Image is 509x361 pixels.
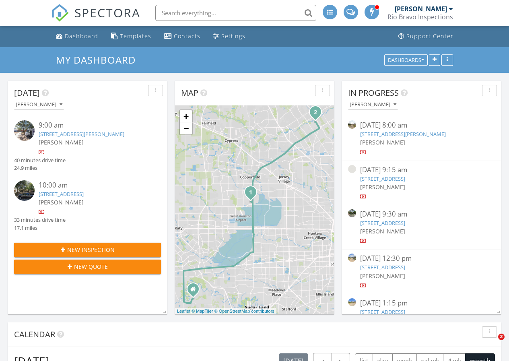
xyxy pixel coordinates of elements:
[406,32,453,40] div: Support Center
[498,334,505,340] span: 2
[350,102,396,107] div: [PERSON_NAME]
[360,272,405,280] span: [PERSON_NAME]
[387,13,453,21] div: Rio Bravo Inspections
[16,102,62,107] div: [PERSON_NAME]
[193,289,198,294] div: 5103 Momosa Ln, Richmond TX 77406
[14,329,55,340] span: Calendar
[14,120,161,172] a: 9:00 am [STREET_ADDRESS][PERSON_NAME] [PERSON_NAME] 40 minutes drive time 24.9 miles
[175,308,276,315] div: |
[360,264,405,271] a: [STREET_ADDRESS]
[14,260,161,274] button: New Quote
[384,54,428,66] button: Dashboards
[348,209,356,217] img: streetview
[249,190,252,196] i: 1
[348,209,495,245] a: [DATE] 9:30 am [STREET_ADDRESS] [PERSON_NAME]
[39,138,84,146] span: [PERSON_NAME]
[348,254,356,262] img: streetview
[174,32,200,40] div: Contacts
[360,130,446,138] a: [STREET_ADDRESS][PERSON_NAME]
[180,110,192,122] a: Zoom in
[67,245,115,254] span: New Inspection
[482,334,501,353] iframe: Intercom live chat
[14,99,64,110] button: [PERSON_NAME]
[192,309,213,314] a: © MapTiler
[388,57,424,63] div: Dashboards
[51,11,140,28] a: SPECTORA
[348,298,356,306] img: streetview
[314,110,317,116] i: 2
[74,262,108,271] span: New Quote
[360,308,405,316] a: [STREET_ADDRESS]
[39,130,124,138] a: [STREET_ADDRESS][PERSON_NAME]
[360,227,405,235] span: [PERSON_NAME]
[360,138,405,146] span: [PERSON_NAME]
[348,120,356,128] img: streetview
[348,120,495,156] a: [DATE] 8:00 am [STREET_ADDRESS][PERSON_NAME] [PERSON_NAME]
[177,309,190,314] a: Leaflet
[14,243,161,257] button: New Inspection
[180,122,192,134] a: Zoom out
[210,29,249,44] a: Settings
[155,5,316,21] input: Search everything...
[14,164,66,172] div: 24.9 miles
[53,29,101,44] a: Dashboard
[360,209,482,219] div: [DATE] 9:30 am
[14,180,161,232] a: 10:00 am [STREET_ADDRESS] [PERSON_NAME] 33 minutes drive time 17.1 miles
[214,309,274,314] a: © OpenStreetMap contributors
[181,87,198,98] span: Map
[39,180,149,190] div: 10:00 am
[348,87,399,98] span: In Progress
[251,192,256,197] div: 4607 Shawna St, Houston, TX 77084
[161,29,204,44] a: Contacts
[360,165,482,175] div: [DATE] 9:15 am
[14,87,40,98] span: [DATE]
[39,198,84,206] span: [PERSON_NAME]
[51,4,69,22] img: The Best Home Inspection Software - Spectora
[14,157,66,164] div: 40 minutes drive time
[348,99,398,110] button: [PERSON_NAME]
[14,224,66,232] div: 17.1 miles
[395,29,457,44] a: Support Center
[348,298,495,334] a: [DATE] 1:15 pm [STREET_ADDRESS] [PERSON_NAME]
[360,298,482,308] div: [DATE] 1:15 pm
[360,254,482,264] div: [DATE] 12:30 pm
[360,175,405,182] a: [STREET_ADDRESS]
[14,216,66,224] div: 33 minutes drive time
[14,180,35,201] img: streetview
[56,53,142,66] a: My Dashboard
[74,4,140,21] span: SPECTORA
[120,32,151,40] div: Templates
[348,165,495,201] a: [DATE] 9:15 am [STREET_ADDRESS] [PERSON_NAME]
[39,120,149,130] div: 9:00 am
[360,120,482,130] div: [DATE] 8:00 am
[315,112,320,117] div: 3515 Woodbriar Dr, Houston, TX 77068
[360,183,405,191] span: [PERSON_NAME]
[221,32,245,40] div: Settings
[14,120,35,141] img: streetview
[39,190,84,198] a: [STREET_ADDRESS]
[360,219,405,227] a: [STREET_ADDRESS]
[395,5,447,13] div: [PERSON_NAME]
[348,165,356,173] img: streetview
[348,254,495,289] a: [DATE] 12:30 pm [STREET_ADDRESS] [PERSON_NAME]
[108,29,155,44] a: Templates
[65,32,98,40] div: Dashboard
